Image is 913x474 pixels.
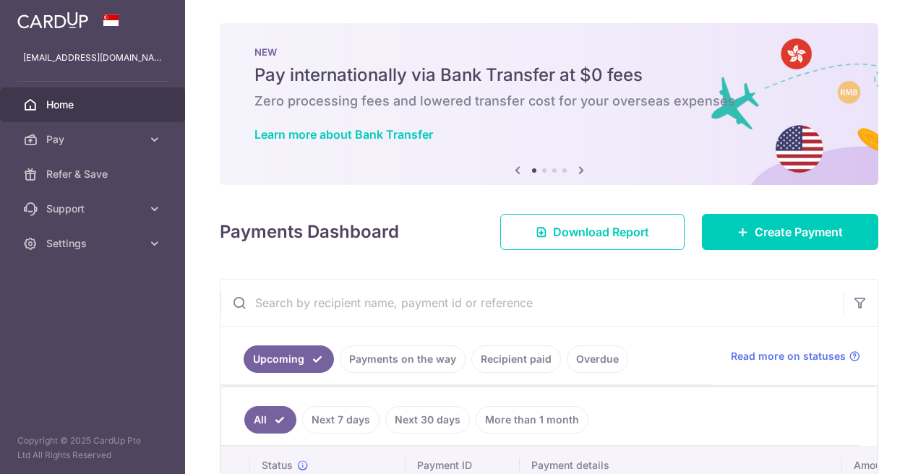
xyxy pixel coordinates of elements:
span: Support [46,202,142,216]
a: Learn more about Bank Transfer [254,127,433,142]
a: More than 1 month [476,406,588,434]
a: Download Report [500,214,685,250]
a: Next 30 days [385,406,470,434]
a: Payments on the way [340,345,466,373]
a: Create Payment [702,214,878,250]
span: Home [46,98,142,112]
img: CardUp [17,12,88,29]
a: Overdue [567,345,628,373]
a: Upcoming [244,345,334,373]
a: Read more on statuses [731,349,860,363]
span: Status [262,458,293,473]
a: All [244,406,296,434]
span: Download Report [553,223,649,241]
input: Search by recipient name, payment id or reference [220,280,843,326]
span: Settings [46,236,142,251]
a: Recipient paid [471,345,561,373]
img: Bank transfer banner [220,23,878,185]
p: NEW [254,46,844,58]
h5: Pay internationally via Bank Transfer at $0 fees [254,64,844,87]
span: Read more on statuses [731,349,846,363]
span: Pay [46,132,142,147]
span: Refer & Save [46,167,142,181]
p: [EMAIL_ADDRESS][DOMAIN_NAME] [23,51,162,65]
h4: Payments Dashboard [220,219,399,245]
span: Amount [854,458,891,473]
a: Next 7 days [302,406,380,434]
h6: Zero processing fees and lowered transfer cost for your overseas expenses [254,92,844,110]
span: Create Payment [755,223,843,241]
